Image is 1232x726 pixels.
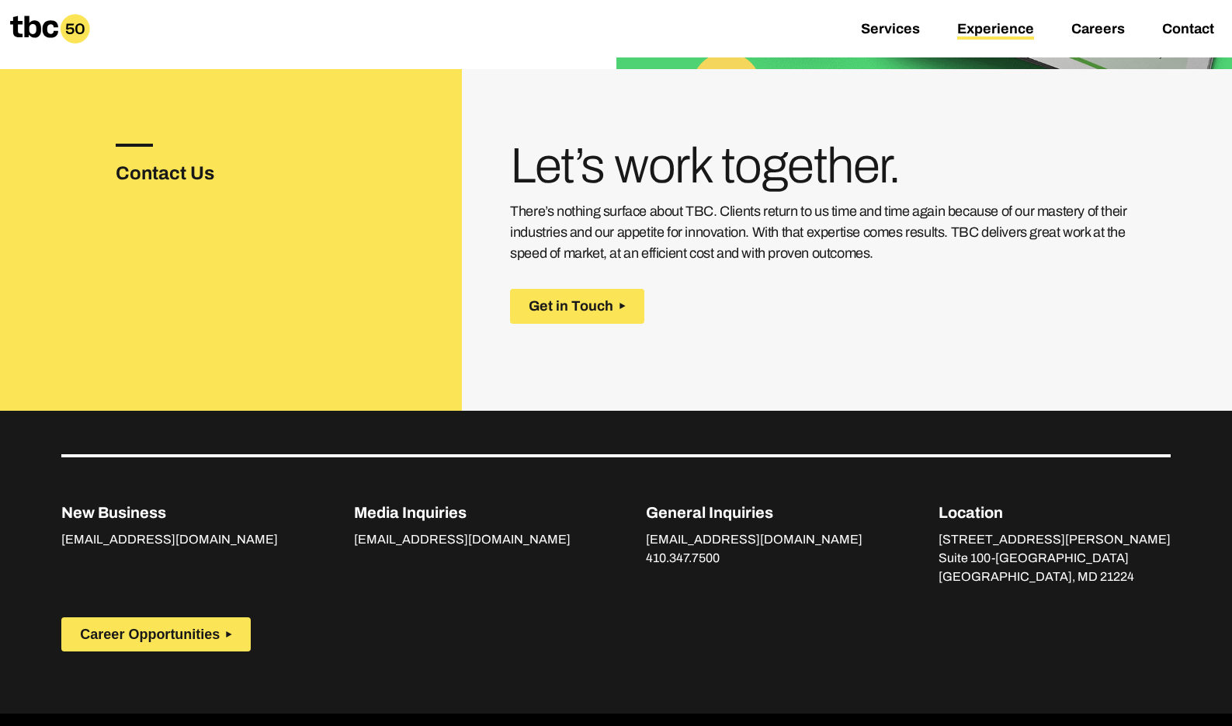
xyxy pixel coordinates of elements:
p: General Inquiries [646,501,862,524]
p: New Business [61,501,278,524]
button: Get in Touch [510,289,644,324]
a: [EMAIL_ADDRESS][DOMAIN_NAME] [354,533,571,550]
p: Suite 100-[GEOGRAPHIC_DATA] [939,549,1171,568]
p: There’s nothing surface about TBC. Clients return to us time and time again because of our master... [510,201,1136,264]
a: Experience [957,21,1034,40]
h3: Contact Us [116,159,265,187]
a: Services [861,21,920,40]
button: Career Opportunities [61,617,251,652]
span: Career Opportunities [80,627,220,643]
h3: Let’s work together. [510,144,1136,189]
p: Media Inquiries [354,501,571,524]
p: [STREET_ADDRESS][PERSON_NAME] [939,530,1171,549]
a: [EMAIL_ADDRESS][DOMAIN_NAME] [61,533,278,550]
a: [EMAIL_ADDRESS][DOMAIN_NAME] [646,533,862,550]
a: 410.347.7500 [646,551,720,568]
a: Careers [1071,21,1125,40]
p: [GEOGRAPHIC_DATA], MD 21224 [939,568,1171,586]
span: Get in Touch [529,298,613,314]
p: Location [939,501,1171,524]
a: Contact [1162,21,1214,40]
